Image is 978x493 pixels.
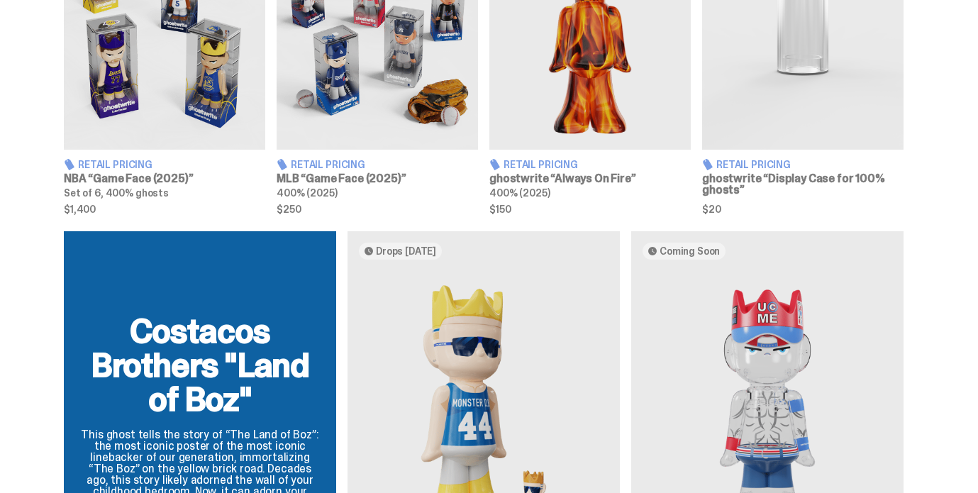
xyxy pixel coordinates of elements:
[376,245,436,257] span: Drops [DATE]
[291,160,365,170] span: Retail Pricing
[489,187,550,199] span: 400% (2025)
[277,187,337,199] span: 400% (2025)
[78,160,152,170] span: Retail Pricing
[277,173,478,184] h3: MLB “Game Face (2025)”
[702,173,904,196] h3: ghostwrite “Display Case for 100% ghosts”
[81,314,319,416] h2: Costacos Brothers "Land of Boz"
[64,204,265,214] span: $1,400
[489,204,691,214] span: $150
[660,245,720,257] span: Coming Soon
[64,173,265,184] h3: NBA “Game Face (2025)”
[716,160,791,170] span: Retail Pricing
[489,173,691,184] h3: ghostwrite “Always On Fire”
[702,204,904,214] span: $20
[504,160,578,170] span: Retail Pricing
[64,187,169,199] span: Set of 6, 400% ghosts
[277,204,478,214] span: $250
